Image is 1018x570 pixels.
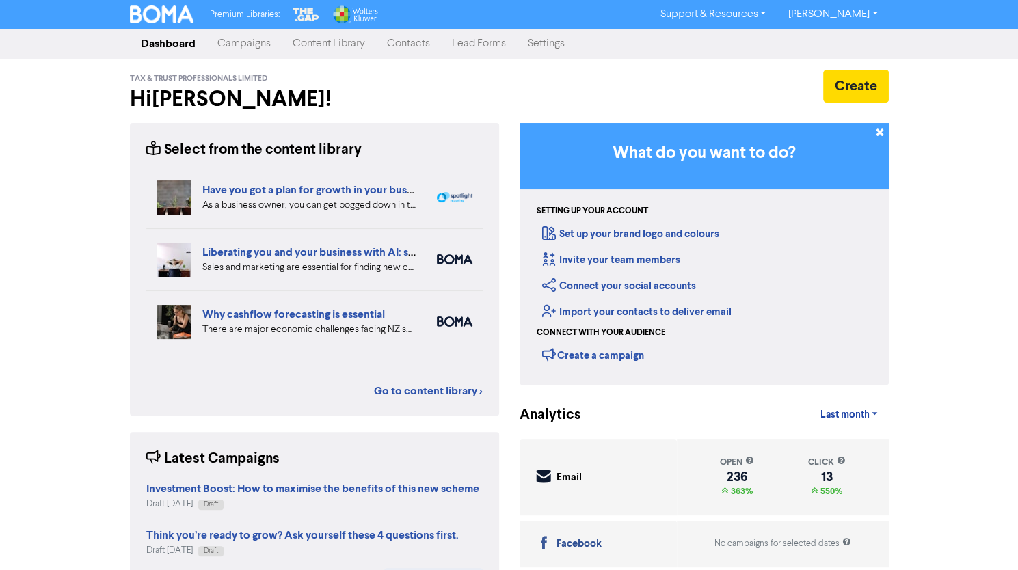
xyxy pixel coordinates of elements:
[202,323,416,337] div: There are major economic challenges facing NZ small business. How can detailed cashflow forecasti...
[807,472,845,483] div: 13
[542,344,644,365] div: Create a campaign
[818,486,842,497] span: 550%
[202,183,436,197] a: Have you got a plan for growth in your business?
[202,245,499,259] a: Liberating you and your business with AI: sales and marketing
[210,10,280,19] span: Premium Libraries:
[807,456,845,469] div: click
[204,547,218,554] span: Draft
[720,472,754,483] div: 236
[130,5,194,23] img: BOMA Logo
[282,30,376,57] a: Content Library
[557,470,582,486] div: Email
[146,448,280,470] div: Latest Campaigns
[146,528,459,542] strong: Think you’re ready to grow? Ask yourself these 4 questions first.
[823,70,889,103] button: Create
[542,280,696,293] a: Connect your social accounts
[130,86,499,112] h2: Hi [PERSON_NAME] !
[517,30,576,57] a: Settings
[441,30,517,57] a: Lead Forms
[130,74,267,83] span: Tax & Trust Professionals Limited
[537,327,665,339] div: Connect with your audience
[146,530,459,541] a: Think you’re ready to grow? Ask yourself these 4 questions first.
[437,316,472,327] img: boma
[206,30,282,57] a: Campaigns
[542,254,680,267] a: Invite your team members
[542,228,719,241] a: Set up your brand logo and colours
[146,139,362,161] div: Select from the content library
[820,409,869,421] span: Last month
[537,205,648,217] div: Setting up your account
[146,484,479,495] a: Investment Boost: How to maximise the benefits of this new scheme
[540,144,868,163] h3: What do you want to do?
[130,30,206,57] a: Dashboard
[146,544,459,557] div: Draft [DATE]
[146,498,479,511] div: Draft [DATE]
[202,260,416,275] div: Sales and marketing are essential for finding new customers but eat into your business time. We e...
[720,456,754,469] div: open
[649,3,777,25] a: Support & Resources
[202,308,385,321] a: Why cashflow forecasting is essential
[332,5,378,23] img: Wolters Kluwer
[291,5,321,23] img: The Gap
[376,30,441,57] a: Contacts
[437,254,472,264] img: boma
[146,482,479,496] strong: Investment Boost: How to maximise the benefits of this new scheme
[728,486,753,497] span: 363%
[374,383,483,399] a: Go to content library >
[437,192,472,203] img: spotlight
[204,501,218,508] span: Draft
[520,123,889,385] div: Getting Started in BOMA
[520,405,564,426] div: Analytics
[777,3,888,25] a: [PERSON_NAME]
[809,401,888,429] a: Last month
[202,198,416,213] div: As a business owner, you can get bogged down in the demands of day-to-day business. We can help b...
[714,537,851,550] div: No campaigns for selected dates
[557,537,602,552] div: Facebook
[950,504,1018,570] iframe: Chat Widget
[542,306,732,318] a: Import your contacts to deliver email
